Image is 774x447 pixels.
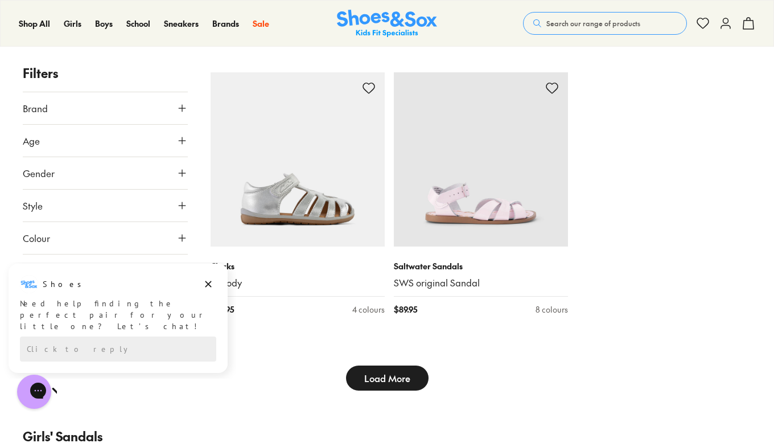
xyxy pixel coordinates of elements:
div: Need help finding the perfect pair for your little one? Let’s chat! [20,36,216,70]
button: Price [23,255,188,286]
a: Brands [212,18,239,30]
a: Shop All [19,18,50,30]
span: Style [23,199,43,212]
a: Melody [211,277,385,289]
img: SNS_Logo_Responsive.svg [337,10,437,38]
span: Load More [364,371,410,385]
div: Reply to the campaigns [20,75,216,100]
span: Sneakers [164,18,199,29]
button: Search our range of products [523,12,687,35]
p: Clarks [211,260,385,272]
button: Gender [23,157,188,189]
p: Saltwater Sandals [394,260,568,272]
a: Girls [64,18,81,30]
a: Shoes & Sox [337,10,437,38]
span: Girls [64,18,81,29]
button: Brand [23,92,188,124]
button: Load More [346,366,429,391]
h3: Shoes [43,17,88,28]
div: Message from Shoes. Need help finding the perfect pair for your little one? Let’s chat! [9,13,228,70]
a: Sale [253,18,269,30]
span: Gender [23,166,55,180]
p: Girls' Sandals [23,427,751,446]
span: Brand [23,101,48,115]
span: Age [23,134,40,147]
span: $ 89.95 [394,304,417,315]
button: Age [23,125,188,157]
span: Colour [23,231,50,245]
span: Shop All [19,18,50,29]
button: Style [23,190,188,222]
div: Campaign message [9,2,228,111]
span: Sale [253,18,269,29]
span: Boys [95,18,113,29]
span: School [126,18,150,29]
a: Sneakers [164,18,199,30]
div: 4 colours [352,304,385,315]
a: SWS original Sandal [394,277,568,289]
button: Colour [23,222,188,254]
span: Search our range of products [546,18,640,28]
div: 8 colours [536,304,568,315]
a: School [126,18,150,30]
img: Shoes logo [20,13,38,31]
p: Filters [23,64,188,83]
button: Dismiss campaign [200,14,216,30]
span: Brands [212,18,239,29]
iframe: Gorgias live chat messenger [11,371,57,413]
a: Boys [95,18,113,30]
